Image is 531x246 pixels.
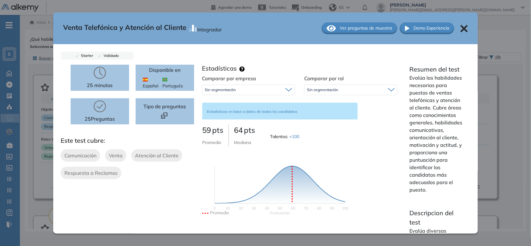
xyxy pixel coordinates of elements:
span: Promedio [202,140,221,145]
h3: Estadísticas [202,65,237,72]
span: pts [212,125,223,135]
span: Demo Experiencia [413,25,449,31]
img: BRA [162,78,167,81]
p: Descripcion del test [410,208,463,227]
p: Resumen del test [410,65,463,74]
p: 25 minutos [87,81,113,89]
text: 80 [317,206,321,211]
span: Atención al Cliente [135,152,179,159]
text: 90 [330,206,334,211]
img: ESP [143,78,148,81]
span: Comparar por empresa [202,75,256,81]
p: Disponible en [149,66,180,74]
span: Venta [109,152,123,159]
p: Evalúa las habilidades necesarias para puestos de ventas telefónicas y atención al cliente. Cubre... [410,74,463,193]
text: 70 [304,206,308,211]
text: Promedio [210,210,229,216]
text: Scores [270,211,290,215]
p: 59 [202,124,223,136]
text: 30 [252,206,256,211]
text: 50 [278,206,282,211]
span: Talentos : [270,133,300,140]
span: Mediana [234,140,251,145]
span: +100 [289,134,299,139]
text: 60 [291,206,295,211]
img: Format test logo [161,113,167,118]
span: Portugués [162,76,187,89]
span: Comparar por rol [304,75,344,81]
span: Respuesta a Reclamos [64,169,118,177]
span: Sin segmentación [307,87,338,92]
div: Integrador [197,23,222,33]
span: Ver preguntas de muestra [340,25,392,31]
span: Sin segmentación [205,87,236,92]
span: Tipo de preguntas [143,103,186,110]
p: 64 [234,124,255,136]
text: 40 [265,206,269,211]
text: 10 [226,206,230,211]
span: Starter [78,53,93,58]
span: Validado [101,53,119,58]
span: pts [244,125,255,135]
text: 20 [239,206,243,211]
span: Comunicación [64,152,96,159]
span: Venta Telefónica y Atención al Cliente [63,22,186,34]
p: 25 Preguntas [85,115,115,123]
text: 100 [342,206,348,211]
h3: Este test cubre: [61,137,197,144]
text: 0 [213,206,216,211]
span: Español [143,76,162,89]
span: Estadísticas en base a datos de todos los candidatos [207,109,297,114]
